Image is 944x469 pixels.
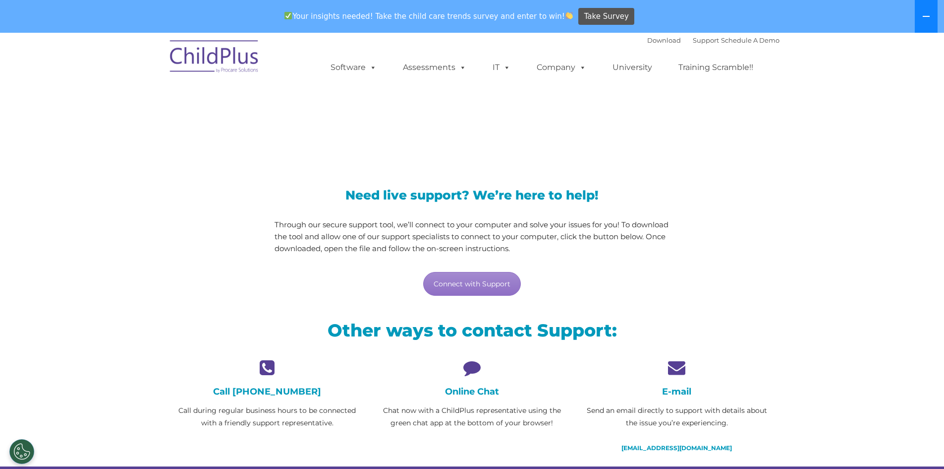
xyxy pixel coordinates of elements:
a: Software [321,58,387,77]
h4: E-mail [582,386,772,397]
h2: Other ways to contact Support: [172,319,772,341]
a: [EMAIL_ADDRESS][DOMAIN_NAME] [621,444,732,452]
a: University [603,58,662,77]
a: Assessments [393,58,476,77]
h3: Need live support? We’re here to help! [275,189,669,201]
h4: Online Chat [377,386,567,397]
p: Call during regular business hours to be connected with a friendly support representative. [172,404,362,429]
a: Support [693,36,719,44]
p: Through our secure support tool, we’ll connect to your computer and solve your issues for you! To... [275,219,669,255]
img: ChildPlus by Procare Solutions [165,33,264,83]
h4: Call [PHONE_NUMBER] [172,386,362,397]
span: Your insights needed! Take the child care trends survey and enter to win! [280,6,577,26]
a: Training Scramble!! [668,58,763,77]
a: Connect with Support [423,272,521,296]
a: Company [527,58,596,77]
a: IT [483,58,520,77]
span: LiveSupport with SplashTop [172,104,543,134]
a: Take Survey [578,8,634,25]
font: | [647,36,779,44]
p: Send an email directly to support with details about the issue you’re experiencing. [582,404,772,429]
span: Take Survey [584,8,629,25]
a: Schedule A Demo [721,36,779,44]
a: Download [647,36,681,44]
img: ✅ [284,12,292,19]
button: Cookies Settings [9,439,34,464]
p: Chat now with a ChildPlus representative using the green chat app at the bottom of your browser! [377,404,567,429]
img: 👏 [565,12,573,19]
